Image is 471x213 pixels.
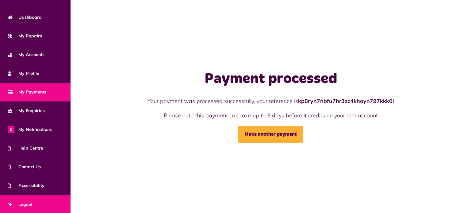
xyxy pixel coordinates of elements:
span: My Repairs [8,33,42,39]
span: My Profile [8,70,39,77]
span: Accessibility [8,182,44,189]
span: My Enquiries [8,108,45,114]
span: 0 [8,126,14,133]
h1: Payment processed [134,70,407,88]
p: Please note this payment can take up to 3 days before it credits on your rent account [134,111,407,120]
strong: kp8ryn7nbfu7hr3zc4khoyn797kkk0i [298,97,394,105]
span: Help Centre [8,145,43,151]
span: Dashboard [8,14,42,21]
span: Contact Us [8,164,41,170]
span: Logout [8,201,33,208]
a: Make another payment [238,126,303,143]
p: Your payment was processed successfully, your reference is [134,97,407,105]
span: My Payments [8,89,46,95]
span: My Accounts [8,51,44,58]
span: My Notifications [8,126,52,133]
